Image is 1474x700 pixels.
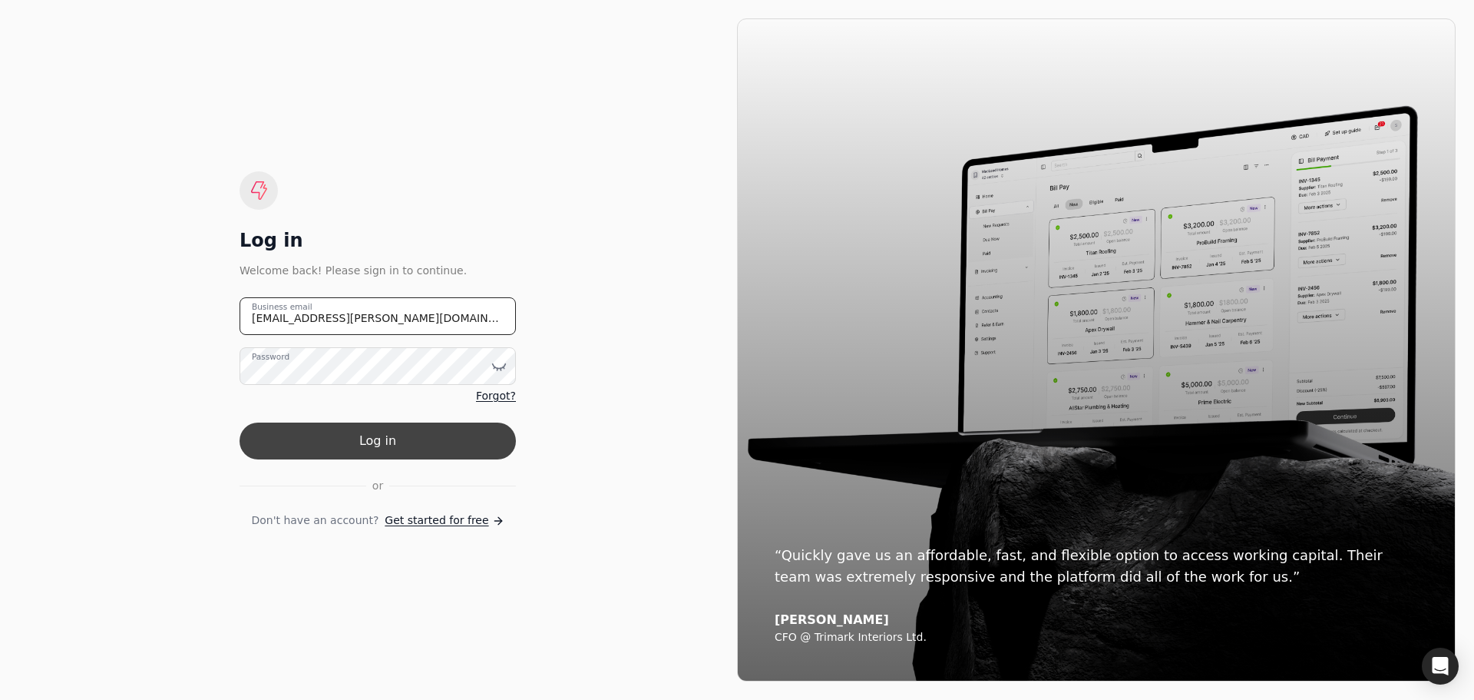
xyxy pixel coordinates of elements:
[240,228,516,253] div: Log in
[252,351,289,363] label: Password
[476,388,516,404] a: Forgot?
[372,478,383,494] span: or
[240,262,516,279] div: Welcome back! Please sign in to continue.
[385,513,504,529] a: Get started for free
[775,631,1418,645] div: CFO @ Trimark Interiors Ltd.
[775,545,1418,588] div: “Quickly gave us an affordable, fast, and flexible option to access working capital. Their team w...
[775,612,1418,628] div: [PERSON_NAME]
[385,513,488,529] span: Get started for free
[251,513,378,529] span: Don't have an account?
[252,301,312,314] label: Business email
[240,423,516,459] button: Log in
[1422,648,1459,685] div: Open Intercom Messenger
